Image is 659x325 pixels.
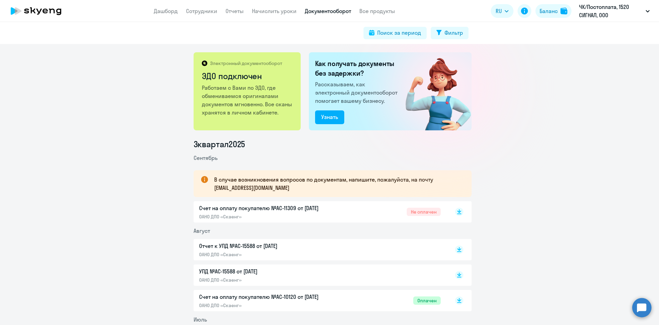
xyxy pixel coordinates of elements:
[199,267,441,283] a: УПД №AC-15588 от [DATE]ОАНО ДПО «Скаенг»
[199,214,343,220] p: ОАНО ДПО «Скаенг»
[194,227,210,234] span: Август
[199,242,343,250] p: Отчет к УПД №AC-15588 от [DATE]
[199,242,441,258] a: Отчет к УПД №AC-15588 от [DATE]ОАНО ДПО «Скаенг»
[431,27,469,39] button: Фильтр
[359,8,395,14] a: Все продукты
[214,175,459,192] p: В случае возникновения вопросов по документам, напишите, пожалуйста, на почту [EMAIL_ADDRESS][DOM...
[576,3,653,19] button: ЧК/Постоплата, 1520 СИГНАЛ, ООО
[186,8,217,14] a: Сотрудники
[199,204,441,220] a: Счет на оплату покупателю №AC-11309 от [DATE]ОАНО ДПО «Скаенг»Не оплачен
[315,110,344,124] button: Узнать
[579,3,643,19] p: ЧК/Постоплата, 1520 СИГНАЛ, ООО
[202,71,293,82] h2: ЭДО подключен
[315,59,400,78] h2: Как получать документы без задержки?
[444,29,463,37] div: Фильтр
[199,204,343,212] p: Счет на оплату покупателю №AC-11309 от [DATE]
[194,316,207,323] span: Июль
[394,52,472,130] img: connected
[199,267,343,275] p: УПД №AC-15588 от [DATE]
[154,8,178,14] a: Дашборд
[413,296,441,305] span: Оплачен
[491,4,513,18] button: RU
[377,29,421,37] div: Поиск за период
[305,8,351,14] a: Документооборот
[194,139,472,150] li: 3 квартал 2025
[252,8,297,14] a: Начислить уроки
[535,4,571,18] button: Балансbalance
[210,60,282,66] p: Электронный документооборот
[321,113,338,121] div: Узнать
[226,8,244,14] a: Отчеты
[496,7,502,15] span: RU
[315,80,400,105] p: Рассказываем, как электронный документооборот помогает вашему бизнесу.
[560,8,567,14] img: balance
[194,154,218,161] span: Сентябрь
[540,7,558,15] div: Баланс
[202,84,293,117] p: Работаем с Вами по ЭДО, где обмениваемся оригиналами документов мгновенно. Все сканы хранятся в л...
[199,251,343,258] p: ОАНО ДПО «Скаенг»
[407,208,441,216] span: Не оплачен
[199,302,343,308] p: ОАНО ДПО «Скаенг»
[199,277,343,283] p: ОАНО ДПО «Скаенг»
[363,27,427,39] button: Поиск за период
[199,293,343,301] p: Счет на оплату покупателю №AC-10120 от [DATE]
[199,293,441,308] a: Счет на оплату покупателю №AC-10120 от [DATE]ОАНО ДПО «Скаенг»Оплачен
